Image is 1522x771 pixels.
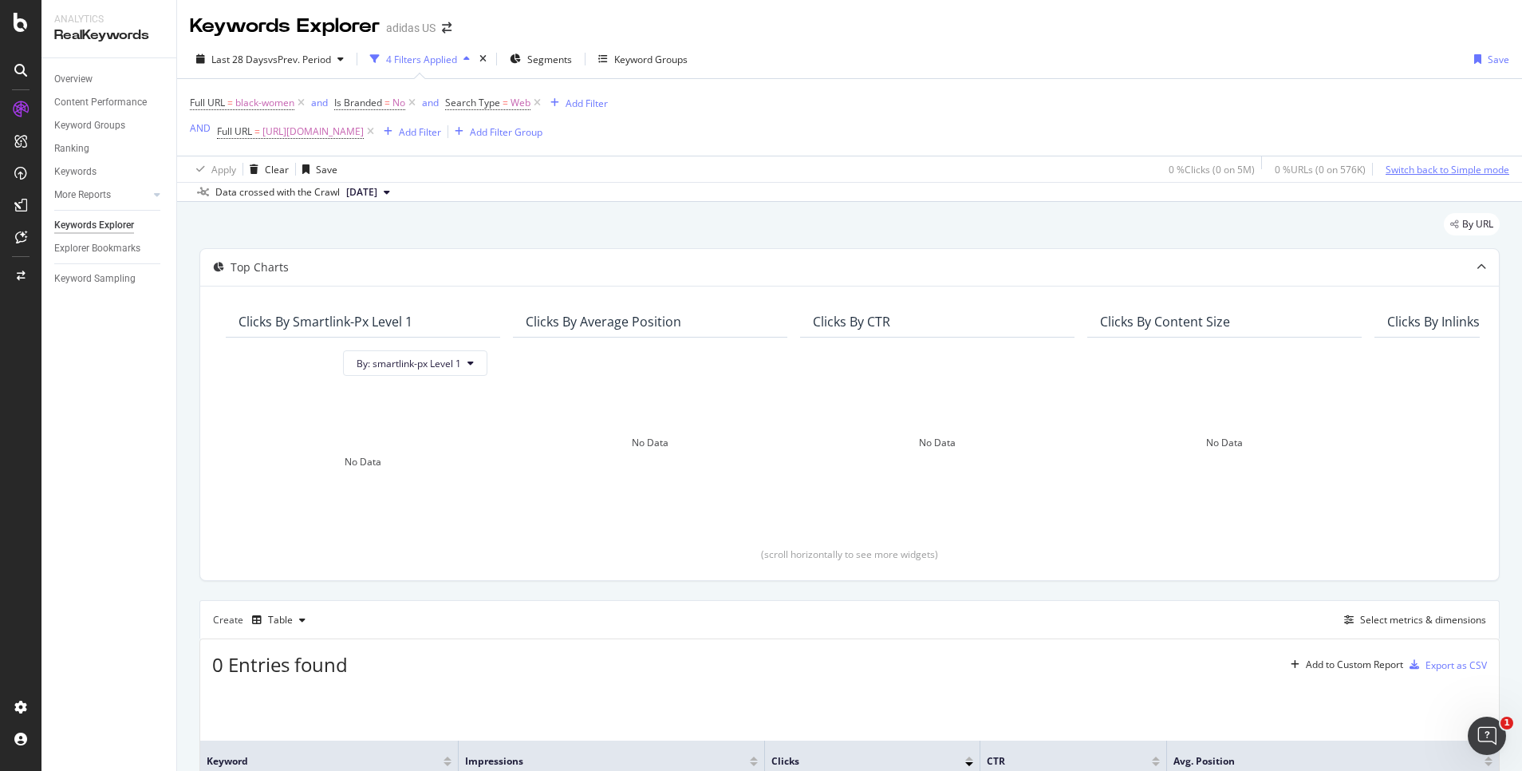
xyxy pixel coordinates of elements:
span: vs Prev. Period [268,53,331,66]
div: Save [316,163,337,176]
button: Add Filter [544,93,608,113]
span: Search Type [445,96,500,109]
div: No Data [919,436,956,449]
button: Table [246,607,312,633]
div: arrow-right-arrow-left [442,22,451,34]
span: 1 [1500,717,1513,729]
div: Create [213,607,312,633]
img: Profile image for Customer Support [45,9,71,34]
button: Upload attachment [25,523,37,536]
a: Keyword Sampling [54,271,165,287]
div: 0 % URLs ( 0 on 576K ) [1275,163,1366,176]
span: 2025 Sep. 23rd [346,185,377,200]
div: Ranking [54,140,89,157]
button: and [422,95,439,110]
span: = [384,96,390,109]
a: Source reference 9276008: [83,221,96,234]
div: Keyword Groups [614,53,688,66]
button: Segments [503,46,578,72]
div: Clear [265,163,289,176]
button: go back [10,6,41,37]
div: 0 % Clicks ( 0 on 5M ) [1169,163,1255,176]
div: Clicks By smartlink-px Level 1 [239,314,412,330]
button: Gif picker [76,523,89,536]
a: Ranking [54,140,165,157]
b: URL-Level Analysis: [26,243,149,256]
div: No Data [1206,436,1243,449]
div: This approach leverages existing data sources without requiring additional crawls, giving you ins... [26,462,294,524]
span: Full URL [217,125,252,138]
button: Start recording [101,523,114,536]
iframe: Intercom live chat [1468,717,1506,755]
button: Add Filter Group [448,122,542,141]
div: Keywords [54,164,97,180]
button: Add to Custom Report [1284,652,1403,678]
span: = [503,96,508,109]
a: Content Performance [54,94,165,111]
div: The Overview Report displays page distribution by organic traffic performance, clearly showing wh... [26,376,294,454]
div: 4 Filters Applied [386,53,457,66]
button: Clear [243,156,289,182]
div: Overview [54,71,93,88]
div: Clicks By CTR [813,314,890,330]
div: RealKeywords [54,26,164,45]
div: More Reports [54,187,111,204]
div: No Data [632,436,668,449]
button: Select metrics & dimensions [1338,611,1486,630]
button: [DATE] [340,183,396,202]
span: [URL][DOMAIN_NAME] [262,121,364,143]
button: Last 28 DaysvsPrev. Period [190,46,350,72]
button: Save [1468,46,1509,72]
div: Close [280,6,309,35]
div: Data crossed with the Crawl [215,185,340,200]
div: and [422,96,439,109]
a: Source reference 9275979: [75,81,88,93]
div: If your target URLs are in sitemaps, filter any report using the "In Sitemap" metric to view perf... [26,172,294,235]
div: Clicks By Average Position [526,314,681,330]
a: Explorer Bookmarks [54,240,165,257]
button: Send a message… [274,516,299,542]
button: AND [190,121,211,136]
div: AND [190,121,211,135]
button: Save [296,156,337,182]
textarea: Message… [14,489,306,516]
a: Keyword Groups [54,117,165,134]
b: Filtering by Sitemaps: [26,149,165,162]
div: Apply [211,163,236,176]
div: Clicks By Inlinks [1387,314,1480,330]
span: Full URL [190,96,225,109]
span: Avg. Position [1173,754,1461,769]
button: Export as CSV [1403,652,1487,678]
button: Keyword Groups [592,46,694,72]
button: Emoji picker [50,523,63,536]
div: Switch back to Simple mode [1386,163,1509,176]
button: Switch back to Simple mode [1379,156,1509,182]
span: By: smartlink-px Level 1 [357,357,461,370]
a: Keywords Explorer [54,217,165,234]
span: = [227,96,233,109]
button: 4 Filters Applied [364,46,476,72]
div: Use our SiteCrawler to access comprehensive organic performance data that combines crawl data wit... [26,31,294,140]
div: Add to Custom Report [1306,660,1403,670]
div: (scroll horizontally to see more widgets) [219,548,1480,561]
a: Source reference 9276120: [244,441,257,453]
div: Export as CSV [1425,658,1487,672]
div: adidas US [386,20,436,36]
div: Analytics [54,13,164,26]
h1: Customer Support [77,8,192,20]
a: Overview [54,71,165,88]
span: Segments [527,53,572,66]
div: Top Charts [231,259,289,275]
button: Apply [190,156,236,182]
div: No Data [345,455,381,469]
span: Web [511,92,530,114]
div: Add Filter [566,97,608,110]
button: Home [250,6,280,37]
span: No [392,92,405,114]
div: Save [1488,53,1509,66]
div: Access detailed performance metrics for individual URLs through our URL Explorer, which shows vis... [26,266,294,344]
button: Add Filter [377,122,441,141]
span: Keyword [207,754,420,769]
div: Content Performance [54,94,147,111]
div: Add Filter [399,125,441,139]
